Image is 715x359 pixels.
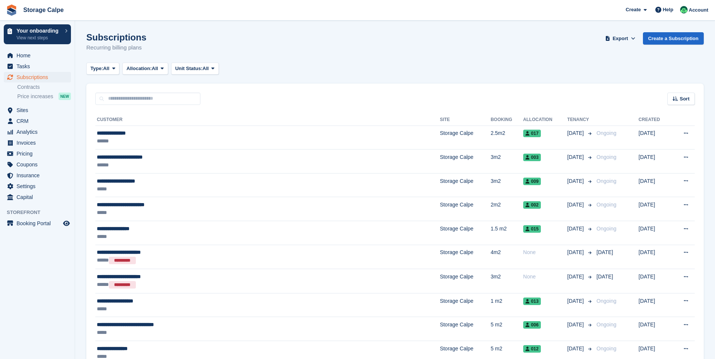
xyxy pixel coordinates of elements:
span: [DATE] [567,225,585,233]
div: None [523,248,567,256]
td: [DATE] [638,245,671,269]
a: menu [4,116,71,126]
span: Type: [90,65,103,72]
span: 002 [523,201,541,209]
button: Type: All [86,63,119,75]
td: 1.5 m2 [491,221,523,245]
span: Ongoing [596,202,616,208]
span: 015 [523,225,541,233]
a: Create a Subscription [643,32,704,45]
td: [DATE] [638,221,671,245]
a: menu [4,50,71,61]
a: menu [4,181,71,191]
span: [DATE] [567,177,585,185]
td: 3m2 [491,269,523,293]
th: Allocation [523,114,567,126]
span: Ongoing [596,178,616,184]
span: 012 [523,345,541,353]
td: 1 m2 [491,293,523,317]
span: [DATE] [567,273,585,281]
a: Contracts [17,84,71,91]
span: [DATE] [567,248,585,256]
td: 4m2 [491,245,523,269]
span: 009 [523,178,541,185]
span: 017 [523,130,541,137]
span: Insurance [17,170,62,181]
span: [DATE] [567,129,585,137]
span: All [103,65,110,72]
td: [DATE] [638,126,671,150]
td: 3m2 [491,173,523,197]
th: Booking [491,114,523,126]
td: [DATE] [638,317,671,341]
span: Sites [17,105,62,115]
a: menu [4,170,71,181]
td: [DATE] [638,293,671,317]
a: menu [4,127,71,137]
th: Customer [95,114,440,126]
span: Storefront [7,209,75,216]
img: stora-icon-8386f47178a22dfd0bd8f6a31ec36ba5ce8667c1dd55bd0f319d3a0aa187defe.svg [6,4,17,16]
td: 5 m2 [491,317,523,341]
span: Pricing [17,148,62,159]
span: Invoices [17,138,62,148]
a: Preview store [62,219,71,228]
p: Recurring billing plans [86,43,146,52]
a: Price increases NEW [17,92,71,100]
span: Analytics [17,127,62,137]
span: Tasks [17,61,62,72]
span: Ongoing [596,130,616,136]
p: Your onboarding [17,28,61,33]
td: [DATE] [638,269,671,293]
span: 003 [523,154,541,161]
td: [DATE] [638,197,671,221]
span: Ongoing [596,298,616,304]
a: menu [4,192,71,202]
a: menu [4,72,71,82]
span: Ongoing [596,346,616,352]
span: CRM [17,116,62,126]
span: [DATE] [567,153,585,161]
th: Site [440,114,491,126]
td: 2.5m2 [491,126,523,150]
td: Storage Calpe [440,221,491,245]
span: All [152,65,158,72]
button: Export [604,32,637,45]
span: Allocation: [126,65,152,72]
td: Storage Calpe [440,126,491,150]
a: menu [4,61,71,72]
span: Booking Portal [17,218,62,229]
span: Export [613,35,628,42]
td: Storage Calpe [440,245,491,269]
span: All [203,65,209,72]
button: Allocation: All [122,63,168,75]
th: Created [638,114,671,126]
td: Storage Calpe [440,173,491,197]
td: [DATE] [638,173,671,197]
span: 006 [523,321,541,329]
th: Tenancy [567,114,593,126]
a: menu [4,105,71,115]
span: Ongoing [596,322,616,328]
span: [DATE] [596,249,613,255]
span: Home [17,50,62,61]
span: 013 [523,298,541,305]
span: Account [689,6,708,14]
p: View next steps [17,34,61,41]
a: Storage Calpe [20,4,67,16]
td: Storage Calpe [440,197,491,221]
span: [DATE] [567,297,585,305]
a: menu [4,218,71,229]
span: [DATE] [596,274,613,280]
img: Calpe Storage [680,6,688,13]
td: 3m2 [491,150,523,174]
a: menu [4,138,71,148]
span: Help [663,6,673,13]
span: Unit Status: [175,65,203,72]
span: Coupons [17,159,62,170]
span: Ongoing [596,226,616,232]
a: menu [4,148,71,159]
span: Capital [17,192,62,202]
span: Settings [17,181,62,191]
a: menu [4,159,71,170]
